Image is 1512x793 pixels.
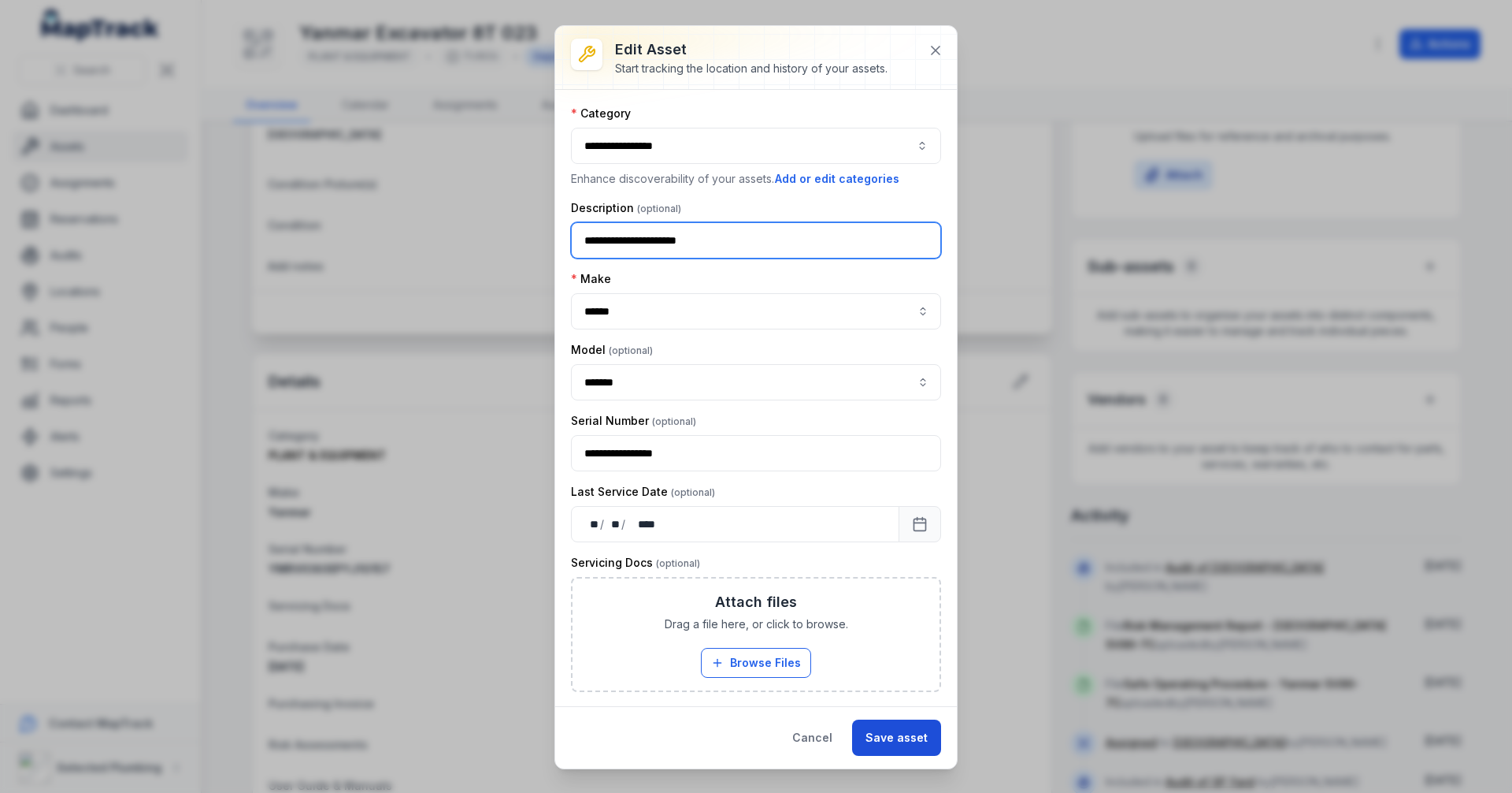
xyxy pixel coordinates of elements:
label: Make [571,271,611,287]
input: asset-edit:cf[09246113-4bcc-4687-b44f-db17154807e5]-label [571,293,941,329]
button: Browse Files [701,648,811,678]
button: Add or edit categories [774,170,900,188]
div: month, [606,516,621,532]
button: Cancel [779,720,846,756]
h3: Attach files [715,591,797,613]
button: Save asset [852,720,941,756]
span: Drag a file here, or click to browse. [665,616,848,632]
div: year, [627,516,657,532]
button: Calendar [899,506,941,542]
div: / [621,516,627,532]
div: Start tracking the location and history of your assets. [615,61,888,76]
input: asset-edit:cf[68832b05-6ea9-43b4-abb7-d68a6a59beaf]-label [571,364,941,400]
label: Purchase Date [571,705,699,720]
label: Category [571,106,631,121]
label: Model [571,342,653,358]
label: Serial Number [571,413,696,429]
label: Description [571,200,681,216]
div: / [600,516,606,532]
p: Enhance discoverability of your assets. [571,170,941,188]
h3: Edit asset [615,39,888,61]
div: day, [584,516,600,532]
label: Last Service Date [571,484,715,500]
label: Servicing Docs [571,555,700,571]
